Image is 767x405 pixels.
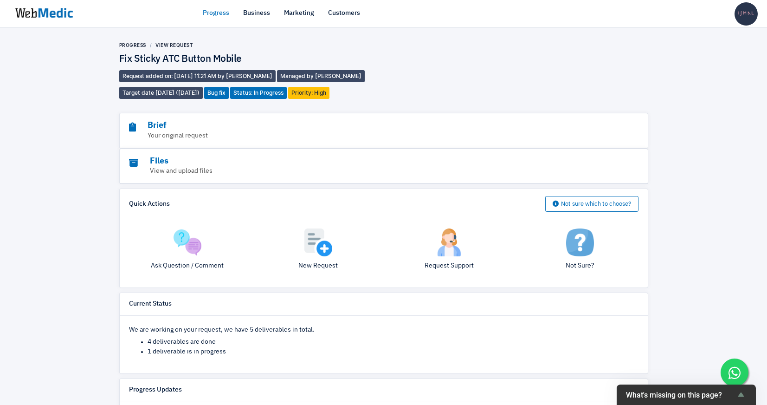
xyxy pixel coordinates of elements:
[119,53,384,65] h4: Fix Sticky ATC Button Mobile
[566,229,594,256] img: not-sure.png
[391,261,508,271] p: Request Support
[129,131,587,141] p: Your original request
[522,261,638,271] p: Not Sure?
[129,156,587,167] h3: Files
[129,261,246,271] p: Ask Question / Comment
[129,120,587,131] h3: Brief
[129,300,172,308] h6: Current Status
[129,386,182,394] h6: Progress Updates
[288,87,329,99] span: Priority: High
[129,200,170,209] h6: Quick Actions
[148,337,638,347] li: 4 deliverables are done
[284,8,314,18] a: Marketing
[203,8,229,18] a: Progress
[435,229,463,256] img: support.png
[174,229,201,256] img: question.png
[260,261,377,271] p: New Request
[129,166,587,176] p: View and upload files
[230,87,287,99] span: Status: In Progress
[304,229,332,256] img: add.png
[148,347,638,357] li: 1 deliverable is in progress
[545,196,638,212] button: Not sure which to choose?
[119,87,203,99] span: Target date [DATE] ([DATE])
[155,42,193,48] a: View Request
[119,70,276,82] span: Request added on: [DATE] 11:21 AM by [PERSON_NAME]
[204,87,229,99] span: Bug fix
[243,8,270,18] a: Business
[328,8,360,18] a: Customers
[626,391,735,399] span: What's missing on this page?
[119,42,146,48] a: Progress
[277,70,365,82] span: Managed by [PERSON_NAME]
[626,389,747,400] button: Show survey - What's missing on this page?
[119,42,384,49] nav: breadcrumb
[129,325,638,335] p: We are working on your request, we have 5 deliverables in total.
